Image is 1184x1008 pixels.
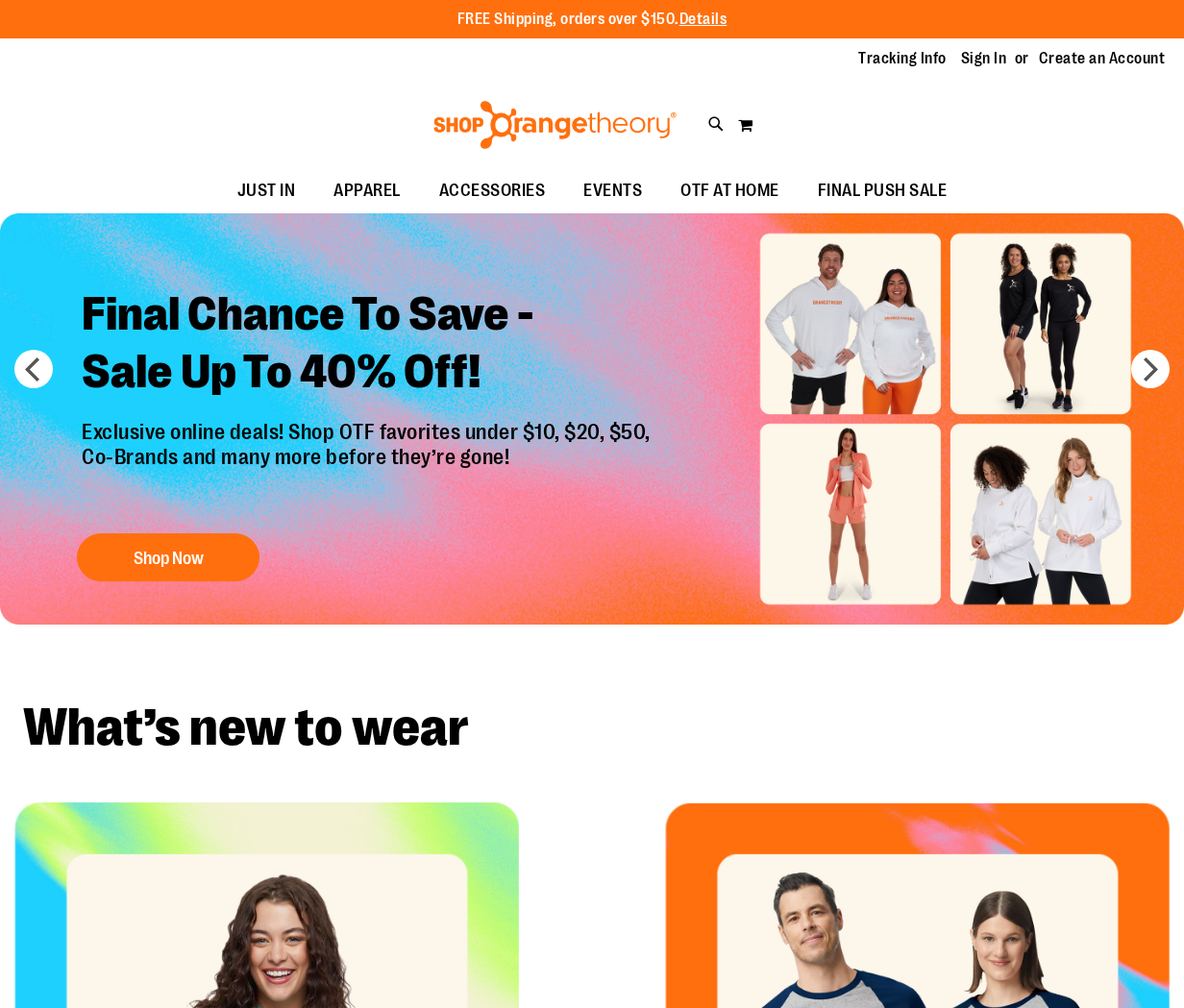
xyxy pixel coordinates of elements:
[77,533,259,581] button: Shop Now
[67,271,659,591] a: Final Chance To Save -Sale Up To 40% Off! Exclusive online deals! Shop OTF favorites under $10, $...
[431,101,679,149] img: Shop Orangetheory
[661,169,799,213] a: OTF AT HOME
[333,169,401,212] span: APPAREL
[1039,48,1166,69] a: Create an Account
[583,169,642,212] span: EVENTS
[858,48,947,69] a: Tracking Info
[420,169,565,213] a: ACCESSORIES
[564,169,661,213] a: EVENTS
[961,48,1007,69] a: Sign In
[799,169,967,213] a: FINAL PUSH SALE
[314,169,420,213] a: APPAREL
[67,420,659,514] p: Exclusive online deals! Shop OTF favorites under $10, $20, $50, Co-Brands and many more before th...
[818,169,948,212] span: FINAL PUSH SALE
[14,350,53,388] button: prev
[457,9,728,31] p: FREE Shipping, orders over $150.
[23,701,1161,754] h2: What’s new to wear
[680,169,779,212] span: OTF AT HOME
[1131,350,1170,388] button: next
[439,169,546,212] span: ACCESSORIES
[67,271,659,420] h2: Final Chance To Save - Sale Up To 40% Off!
[237,169,296,212] span: JUST IN
[679,11,728,28] a: Details
[218,169,315,213] a: JUST IN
